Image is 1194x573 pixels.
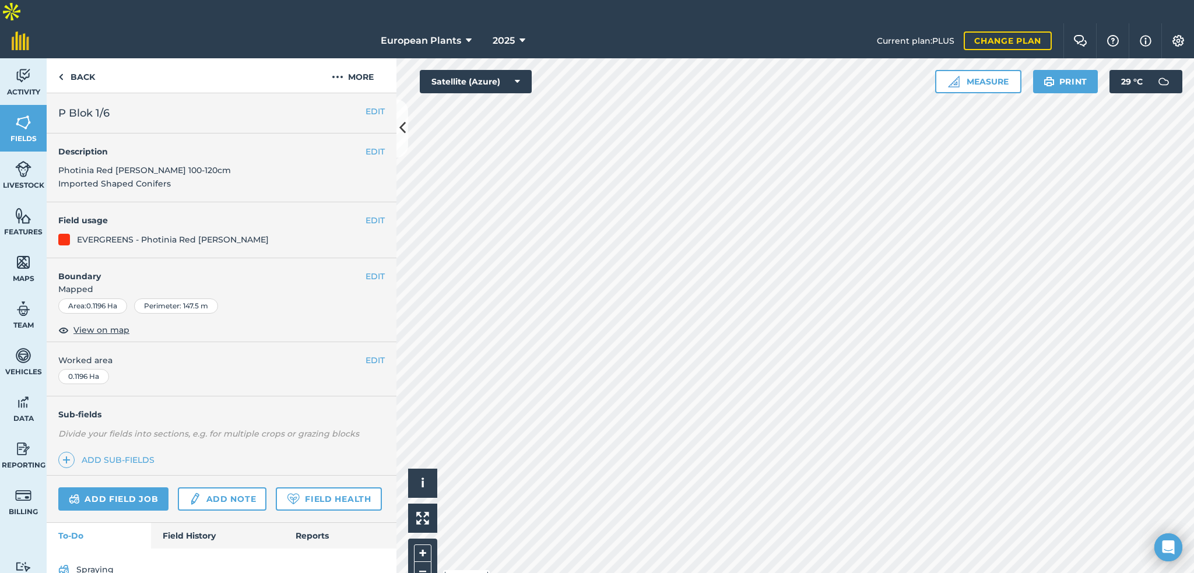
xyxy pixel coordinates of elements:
a: Add sub-fields [58,452,159,468]
span: Worked area [58,354,385,367]
span: 29 ° C [1121,70,1143,93]
h4: Description [58,145,385,158]
button: Measure [935,70,1021,93]
button: EDIT [366,145,385,158]
img: svg+xml;base64,PHN2ZyB4bWxucz0iaHR0cDovL3d3dy53My5vcmcvMjAwMC9zdmciIHdpZHRoPSIxNCIgaGVpZ2h0PSIyNC... [62,453,71,467]
img: svg+xml;base64,PD94bWwgdmVyc2lvbj0iMS4wIiBlbmNvZGluZz0idXRmLTgiPz4KPCEtLSBHZW5lcmF0b3I6IEFkb2JlIE... [15,561,31,572]
img: svg+xml;base64,PD94bWwgdmVyc2lvbj0iMS4wIiBlbmNvZGluZz0idXRmLTgiPz4KPCEtLSBHZW5lcmF0b3I6IEFkb2JlIE... [188,492,201,506]
img: svg+xml;base64,PD94bWwgdmVyc2lvbj0iMS4wIiBlbmNvZGluZz0idXRmLTgiPz4KPCEtLSBHZW5lcmF0b3I6IEFkb2JlIE... [15,347,31,364]
img: Two speech bubbles overlapping with the left bubble in the forefront [1073,35,1087,47]
h4: Boundary [47,258,366,283]
img: A cog icon [1171,35,1185,47]
a: Change plan [964,31,1052,50]
img: svg+xml;base64,PHN2ZyB4bWxucz0iaHR0cDovL3d3dy53My5vcmcvMjAwMC9zdmciIHdpZHRoPSIyMCIgaGVpZ2h0PSIyNC... [332,70,343,84]
img: svg+xml;base64,PD94bWwgdmVyc2lvbj0iMS4wIiBlbmNvZGluZz0idXRmLTgiPz4KPCEtLSBHZW5lcmF0b3I6IEFkb2JlIE... [1152,70,1175,93]
img: Four arrows, one pointing top left, one top right, one bottom right and the last bottom left [416,512,429,525]
img: svg+xml;base64,PHN2ZyB4bWxucz0iaHR0cDovL3d3dy53My5vcmcvMjAwMC9zdmciIHdpZHRoPSI1NiIgaGVpZ2h0PSI2MC... [15,254,31,271]
img: svg+xml;base64,PHN2ZyB4bWxucz0iaHR0cDovL3d3dy53My5vcmcvMjAwMC9zdmciIHdpZHRoPSIxNyIgaGVpZ2h0PSIxNy... [1140,34,1151,48]
img: svg+xml;base64,PD94bWwgdmVyc2lvbj0iMS4wIiBlbmNvZGluZz0idXRmLTgiPz4KPCEtLSBHZW5lcmF0b3I6IEFkb2JlIE... [15,300,31,318]
a: Add note [178,487,266,511]
a: To-Do [47,523,151,549]
a: Back [47,58,107,93]
button: More [309,58,396,93]
div: 0.1196 Ha [58,369,109,384]
a: Field Health [276,487,381,511]
span: Current plan : PLUS [877,34,954,47]
div: EVERGREENS - Photinia Red [PERSON_NAME] [77,233,269,246]
img: svg+xml;base64,PD94bWwgdmVyc2lvbj0iMS4wIiBlbmNvZGluZz0idXRmLTgiPz4KPCEtLSBHZW5lcmF0b3I6IEFkb2JlIE... [15,393,31,411]
a: Add field job [58,487,168,511]
img: svg+xml;base64,PD94bWwgdmVyc2lvbj0iMS4wIiBlbmNvZGluZz0idXRmLTgiPz4KPCEtLSBHZW5lcmF0b3I6IEFkb2JlIE... [69,492,80,506]
h4: Field usage [58,214,366,227]
button: i [408,469,437,498]
button: 29 °C [1109,70,1182,93]
span: View on map [73,324,129,336]
img: svg+xml;base64,PHN2ZyB4bWxucz0iaHR0cDovL3d3dy53My5vcmcvMjAwMC9zdmciIHdpZHRoPSI5IiBoZWlnaHQ9IjI0Ii... [58,70,64,84]
button: Satellite (Azure) [420,70,532,93]
button: EDIT [366,270,385,283]
button: Print [1033,70,1098,93]
img: A question mark icon [1106,35,1120,47]
img: svg+xml;base64,PD94bWwgdmVyc2lvbj0iMS4wIiBlbmNvZGluZz0idXRmLTgiPz4KPCEtLSBHZW5lcmF0b3I6IEFkb2JlIE... [15,160,31,178]
img: svg+xml;base64,PHN2ZyB4bWxucz0iaHR0cDovL3d3dy53My5vcmcvMjAwMC9zdmciIHdpZHRoPSI1NiIgaGVpZ2h0PSI2MC... [15,207,31,224]
button: European Plants [376,23,476,58]
img: fieldmargin Logo [12,31,29,50]
button: EDIT [366,214,385,227]
img: svg+xml;base64,PHN2ZyB4bWxucz0iaHR0cDovL3d3dy53My5vcmcvMjAwMC9zdmciIHdpZHRoPSIxOCIgaGVpZ2h0PSIyNC... [58,323,69,337]
img: svg+xml;base64,PHN2ZyB4bWxucz0iaHR0cDovL3d3dy53My5vcmcvMjAwMC9zdmciIHdpZHRoPSIxOSIgaGVpZ2h0PSIyNC... [1044,75,1055,89]
button: 2025 [488,23,530,58]
img: Ruler icon [948,76,960,87]
span: Photinia Red [PERSON_NAME] 100-120cm Imported Shaped Conifers [58,165,231,188]
img: svg+xml;base64,PHN2ZyB4bWxucz0iaHR0cDovL3d3dy53My5vcmcvMjAwMC9zdmciIHdpZHRoPSI1NiIgaGVpZ2h0PSI2MC... [15,114,31,131]
div: Perimeter : 147.5 m [134,298,218,314]
span: Mapped [47,283,396,296]
div: Area : 0.1196 Ha [58,298,127,314]
button: View on map [58,323,129,337]
span: 2025 [493,34,515,48]
button: + [414,544,431,562]
span: i [421,476,424,490]
em: Divide your fields into sections, e.g. for multiple crops or grazing blocks [58,428,359,439]
span: European Plants [381,34,461,48]
img: svg+xml;base64,PD94bWwgdmVyc2lvbj0iMS4wIiBlbmNvZGluZz0idXRmLTgiPz4KPCEtLSBHZW5lcmF0b3I6IEFkb2JlIE... [15,487,31,504]
a: Field History [151,523,283,549]
img: svg+xml;base64,PD94bWwgdmVyc2lvbj0iMS4wIiBlbmNvZGluZz0idXRmLTgiPz4KPCEtLSBHZW5lcmF0b3I6IEFkb2JlIE... [15,440,31,458]
button: EDIT [366,354,385,367]
div: Open Intercom Messenger [1154,533,1182,561]
img: svg+xml;base64,PD94bWwgdmVyc2lvbj0iMS4wIiBlbmNvZGluZz0idXRmLTgiPz4KPCEtLSBHZW5lcmF0b3I6IEFkb2JlIE... [15,67,31,85]
a: Reports [284,523,396,549]
button: EDIT [366,105,385,118]
h4: Sub-fields [47,408,396,421]
span: P Blok 1/6 [58,105,110,121]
